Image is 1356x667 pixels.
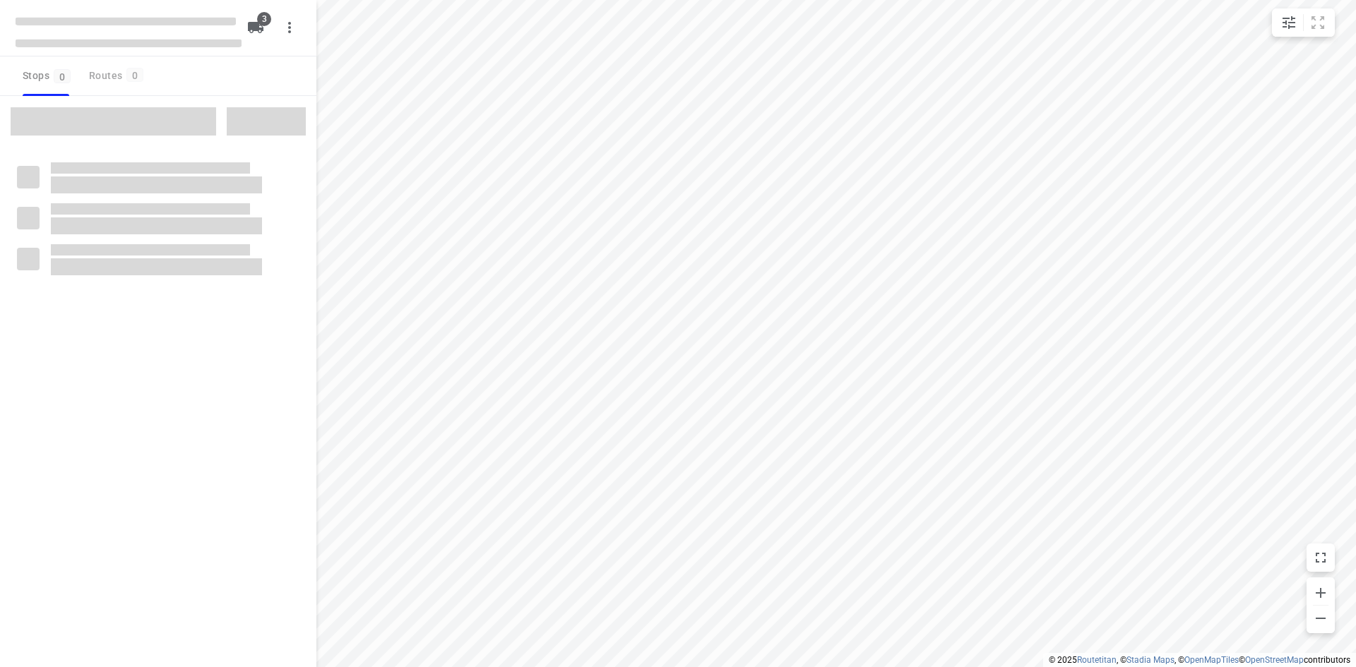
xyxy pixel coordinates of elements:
[1184,655,1239,665] a: OpenMapTiles
[1245,655,1304,665] a: OpenStreetMap
[1077,655,1117,665] a: Routetitan
[1275,8,1303,37] button: Map settings
[1126,655,1174,665] a: Stadia Maps
[1049,655,1350,665] li: © 2025 , © , © © contributors
[1272,8,1335,37] div: small contained button group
